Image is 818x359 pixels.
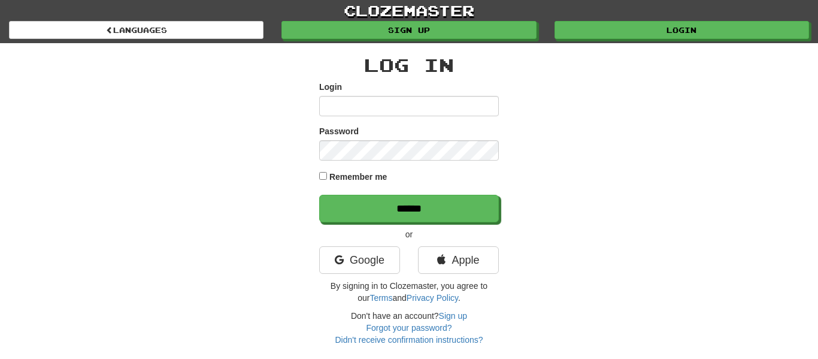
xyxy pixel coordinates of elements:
a: Sign up [281,21,536,39]
p: By signing in to Clozemaster, you agree to our and . [319,280,499,304]
p: or [319,228,499,240]
a: Privacy Policy [407,293,458,303]
a: Google [319,246,400,274]
a: Sign up [439,311,467,321]
div: Don't have an account? [319,310,499,346]
a: Languages [9,21,263,39]
a: Forgot your password? [366,323,452,333]
a: Didn't receive confirmation instructions? [335,335,483,345]
label: Login [319,81,342,93]
h2: Log In [319,55,499,75]
a: Login [555,21,809,39]
label: Password [319,125,359,137]
a: Terms [369,293,392,303]
a: Apple [418,246,499,274]
label: Remember me [329,171,387,183]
